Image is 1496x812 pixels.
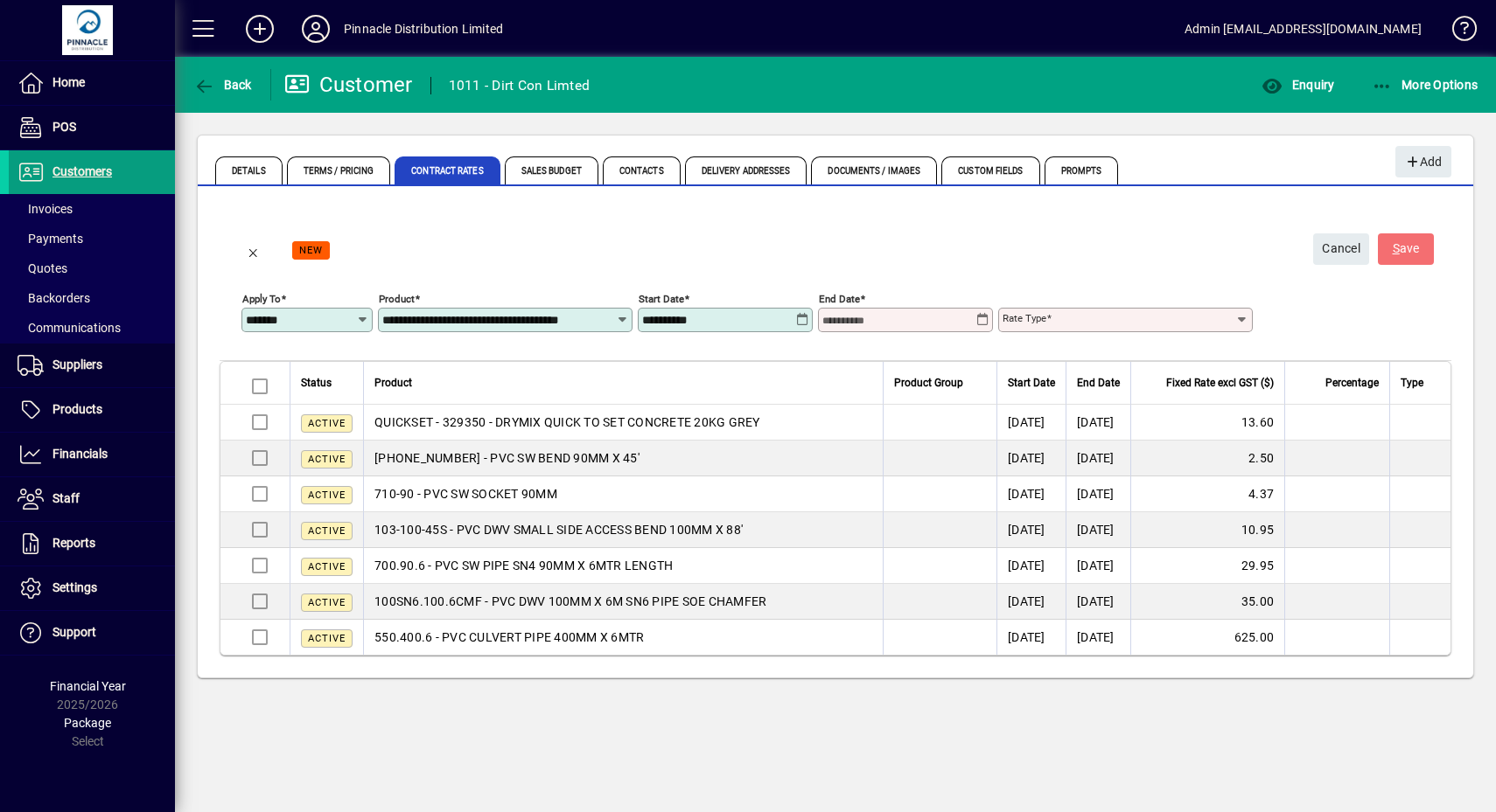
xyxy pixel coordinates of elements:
button: Profile [288,13,344,45]
span: Active [308,597,346,608]
span: Active [308,489,346,501]
span: Prompts [1045,156,1119,184]
mat-label: Apply to [242,293,281,305]
span: Customers [52,164,112,178]
span: Active [308,561,346,573]
button: Enquiry [1257,69,1339,101]
span: ave [1393,234,1420,263]
td: 2.50 [1130,441,1284,476]
td: 700.90.6 - PVC SW PIPE SN4 90MM X 6MTR LENGTH [363,548,883,584]
td: [PHONE_NUMBER] - PVC SW BEND 90MM X 45' [363,441,883,476]
a: Staff [9,477,175,521]
span: More Options [1372,78,1479,92]
td: [DATE] [996,476,1066,512]
span: Quotes [17,261,67,275]
td: [DATE] [996,620,1066,655]
td: [DATE] [1066,405,1130,441]
button: Back [189,69,256,101]
a: Payments [9,224,175,253]
mat-label: Start date [639,293,684,305]
td: 13.60 [1130,405,1284,441]
td: 103-100-45S - PVC DWV SMALL SIDE ACCESS BEND 100MM X 88' [363,512,883,548]
div: Customer [284,71,413,99]
span: Payments [17,232,83,246]
span: Cancel [1322,234,1360,263]
a: POS [9,106,175,149]
div: 1011 - Dirt Con Limted [449,72,591,100]
span: Package [64,716,111,730]
span: S [1393,241,1400,255]
span: Communications [17,321,121,335]
td: 35.00 [1130,584,1284,620]
a: Financials [9,433,175,476]
button: Cancel [1313,233,1369,265]
span: Delivery Addresses [685,156,807,184]
td: 550.400.6 - PVC CULVERT PIPE 400MM X 6MTR [363,620,883,655]
span: Product [374,373,412,392]
td: [DATE] [996,441,1066,476]
div: Pinnacle Distribution Limited [344,15,503,43]
a: Quotes [9,253,175,283]
td: 10.95 [1130,512,1284,548]
span: Financials [52,447,108,461]
div: Admin [EMAIL_ADDRESS][DOMAIN_NAME] [1185,15,1422,43]
a: Knowledge Base [1439,3,1474,60]
span: Support [52,625,96,639]
span: Products [52,402,102,416]
span: Active [308,418,346,429]
button: Back [233,228,275,270]
app-page-header-button: Back [175,69,271,101]
span: Status [301,373,332,392]
span: Settings [52,580,97,594]
button: Add [232,13,288,45]
span: Reports [52,536,95,550]
td: 710-90 - PVC SW SOCKET 90MM [363,476,883,512]
span: POS [52,120,76,134]
span: Back [193,78,252,92]
td: [DATE] [1066,548,1130,584]
a: Suppliers [9,344,175,387]
span: Active [308,525,346,537]
td: 625.00 [1130,620,1284,655]
span: Backorders [17,291,90,305]
td: 29.95 [1130,548,1284,584]
button: More Options [1367,69,1483,101]
span: Percentage [1325,373,1379,392]
span: Fixed Rate excl GST ($) [1166,373,1274,392]
button: Save [1378,233,1434,265]
td: [DATE] [996,584,1066,620]
a: Communications [9,313,175,343]
span: Invoices [17,202,73,216]
td: [DATE] [996,512,1066,548]
span: Suppliers [52,357,102,371]
mat-label: Rate type [1003,312,1046,324]
td: [DATE] [1066,441,1130,476]
span: Start Date [1008,373,1055,392]
span: Active [308,633,346,644]
span: Active [308,454,346,465]
a: Backorders [9,283,175,313]
span: Contacts [603,156,681,184]
a: Products [9,388,175,432]
span: Product Group [894,373,963,392]
span: Add [1404,148,1442,177]
a: Invoices [9,194,175,224]
span: Enquiry [1262,78,1334,92]
td: 4.37 [1130,476,1284,512]
span: Sales Budget [505,156,598,184]
span: Documents / Images [811,156,937,184]
span: Contract Rates [395,156,500,184]
td: [DATE] [1066,584,1130,620]
span: Staff [52,491,80,505]
mat-label: End date [819,293,860,305]
a: Home [9,61,175,105]
a: Support [9,611,175,655]
td: [DATE] [1066,512,1130,548]
span: Financial Year [50,679,126,693]
td: [DATE] [996,548,1066,584]
span: End Date [1077,373,1120,392]
button: Add [1395,146,1451,177]
a: Settings [9,566,175,610]
td: [DATE] [1066,620,1130,655]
